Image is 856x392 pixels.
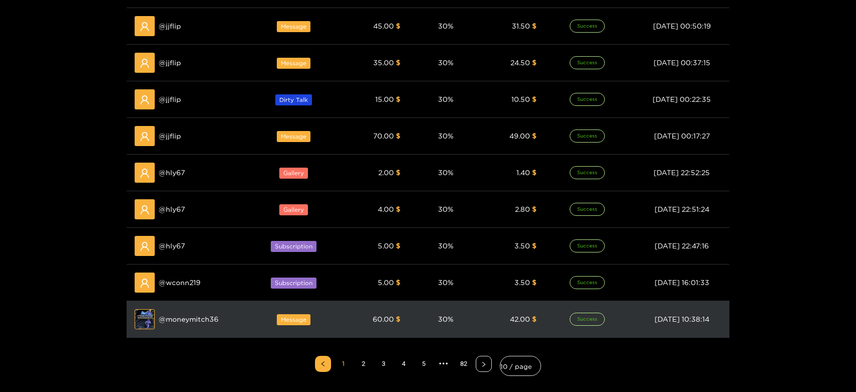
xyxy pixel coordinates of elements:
span: 30 % [438,169,454,176]
span: $ [532,205,537,213]
span: $ [396,132,400,140]
a: 4 [396,356,411,371]
span: Message [277,58,310,69]
a: 2 [356,356,371,371]
span: $ [396,315,400,323]
span: 30 % [438,205,454,213]
span: [DATE] 00:17:27 [654,132,710,140]
span: Subscription [271,278,316,289]
span: 10.50 [511,95,530,103]
li: 2 [355,356,371,372]
span: 2.00 [378,169,394,176]
span: Success [570,56,605,69]
span: Success [570,313,605,326]
span: 45.00 [373,22,394,30]
span: $ [396,59,400,66]
span: Success [570,93,605,106]
span: right [481,361,487,367]
span: $ [396,95,400,103]
span: ••• [436,356,452,372]
span: 5.00 [378,279,394,286]
span: user [140,241,150,251]
span: $ [396,279,400,286]
span: Subscription [271,241,316,252]
span: $ [532,169,537,176]
span: Message [277,21,310,32]
span: Success [570,239,605,252]
span: @ hly67 [159,167,185,178]
span: $ [396,205,400,213]
span: [DATE] 22:51:24 [655,205,709,213]
span: 49.00 [509,132,530,140]
span: 10 / page [500,359,541,373]
span: [DATE] 22:47:16 [655,242,709,249]
button: left [315,356,331,372]
span: $ [396,242,400,249]
span: user [140,168,150,178]
span: [DATE] 22:52:25 [654,169,710,176]
span: @ hly67 [159,204,185,215]
span: Dirty Talk [275,94,312,105]
span: $ [532,279,537,286]
span: $ [532,315,537,323]
span: 2.80 [515,205,530,213]
span: 3.50 [514,279,530,286]
span: left [320,361,326,367]
span: $ [532,242,537,249]
span: $ [396,169,400,176]
span: @ jjflip [159,57,181,68]
span: 24.50 [510,59,530,66]
span: 30 % [438,132,454,140]
span: 30 % [438,22,454,30]
span: user [140,132,150,142]
span: @ wconn219 [159,277,200,288]
span: [DATE] 10:38:14 [655,315,709,323]
span: Message [277,314,310,325]
span: Success [570,20,605,33]
span: 3.50 [514,242,530,249]
span: 30 % [438,59,454,66]
li: 82 [456,356,472,372]
span: 1.40 [516,169,530,176]
a: 82 [456,356,471,371]
button: right [476,356,492,372]
span: Success [570,166,605,179]
span: user [140,205,150,215]
span: 5.00 [378,242,394,249]
span: @ jjflip [159,94,181,105]
span: Success [570,276,605,289]
span: user [140,95,150,105]
span: 70.00 [373,132,394,140]
span: user [140,58,150,68]
span: 42.00 [510,315,530,323]
span: $ [532,59,537,66]
span: [DATE] 00:22:35 [653,95,711,103]
span: 30 % [438,315,454,323]
li: 1 [335,356,351,372]
span: 30 % [438,279,454,286]
span: user [140,22,150,32]
span: user [140,278,150,288]
span: $ [532,22,537,30]
span: @ jjflip [159,21,181,32]
li: 5 [415,356,432,372]
span: 31.50 [512,22,530,30]
span: $ [532,95,537,103]
a: 5 [416,356,431,371]
span: [DATE] 00:50:19 [653,22,711,30]
span: 4.00 [378,205,394,213]
span: [DATE] 16:01:33 [655,279,709,286]
span: 60.00 [373,315,394,323]
li: Previous Page [315,356,331,372]
a: 1 [336,356,351,371]
span: Success [570,203,605,216]
span: @ moneymitch36 [159,314,219,325]
a: 3 [376,356,391,371]
li: 3 [375,356,391,372]
li: Next Page [476,356,492,372]
span: Message [277,131,310,142]
span: Success [570,129,605,143]
span: [DATE] 00:37:15 [654,59,710,66]
span: $ [396,22,400,30]
li: Next 5 Pages [436,356,452,372]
